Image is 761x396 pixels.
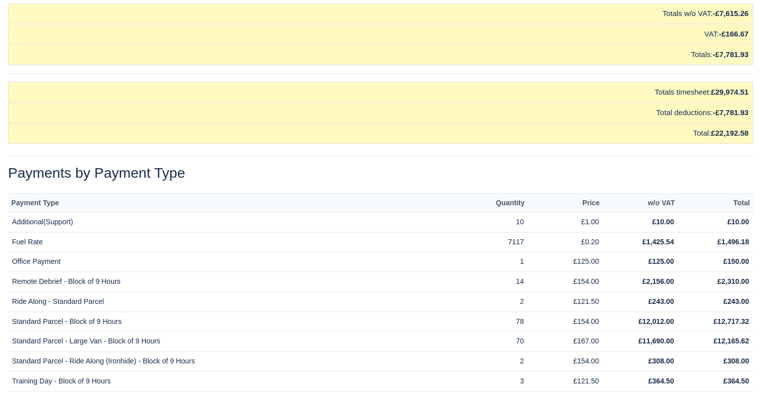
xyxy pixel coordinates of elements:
[717,238,749,246] strong: £1,496.18
[9,103,753,123] td: Total deductions:
[8,194,453,212] th: Payment Type
[713,317,749,325] strong: £12,717.32
[528,291,603,311] td: £121.50
[528,331,603,351] td: £167.00
[8,331,453,351] td: Standard Parcel - Large Van - Block of 9 Hours
[453,371,528,391] td: 3
[8,272,453,292] td: Remote Debrief - Block of 9 Hours
[711,88,748,96] strong: £29,974.51
[727,218,749,226] strong: £10.00
[712,9,748,18] strong: -£7,615.26
[528,351,603,371] td: £154.00
[453,291,528,311] td: 2
[712,108,748,117] strong: -£7,781.93
[9,82,753,103] td: Totals timesheet:
[9,123,753,144] td: Total:
[8,291,453,311] td: Ride Along - Standard Parcel
[723,257,749,265] strong: £150.00
[711,129,748,137] strong: £22,192.58
[648,297,674,305] strong: £243.00
[8,311,453,331] td: Standard Parcel - Block of 9 Hours
[648,377,674,385] strong: £364.50
[678,194,753,212] th: Total
[648,257,674,265] strong: £125.00
[652,218,674,226] strong: £10.00
[719,30,748,38] strong: -£166.67
[723,297,749,305] strong: £243.00
[648,357,674,365] strong: £308.00
[9,4,753,24] td: Totals w/o VAT:
[8,212,453,232] td: Additional(Support)
[453,232,528,252] td: 7117
[638,317,674,325] strong: £12,012.00
[528,212,603,232] td: £1.00
[9,45,753,65] td: Totals:
[453,194,528,212] th: Quantity
[453,252,528,272] td: 1
[9,24,753,45] td: VAT:
[8,164,753,181] h2: Payments by Payment Type
[453,212,528,232] td: 10
[453,272,528,292] td: 14
[8,232,453,252] td: Fuel Rate
[453,311,528,331] td: 78
[528,194,603,212] th: Price
[528,252,603,272] td: £125.00
[713,337,749,345] strong: £12,165.62
[528,272,603,292] td: £154.00
[528,371,603,391] td: £121.50
[642,277,674,285] strong: £2,156.00
[528,311,603,331] td: £154.00
[8,371,453,391] td: Training Day - Block of 9 Hours
[528,232,603,252] td: £0.20
[638,337,674,345] strong: £11,690.00
[603,194,678,212] th: w/o VAT
[711,348,761,396] iframe: Chat Widget
[8,351,453,371] td: Standard Parcel - Ride Along (Ironhide) - Block of 9 Hours
[712,50,748,59] strong: -£7,781.93
[8,252,453,272] td: Office Payment
[453,331,528,351] td: 70
[642,238,674,246] strong: £1,425.54
[453,351,528,371] td: 2
[717,277,749,285] strong: £2,310.00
